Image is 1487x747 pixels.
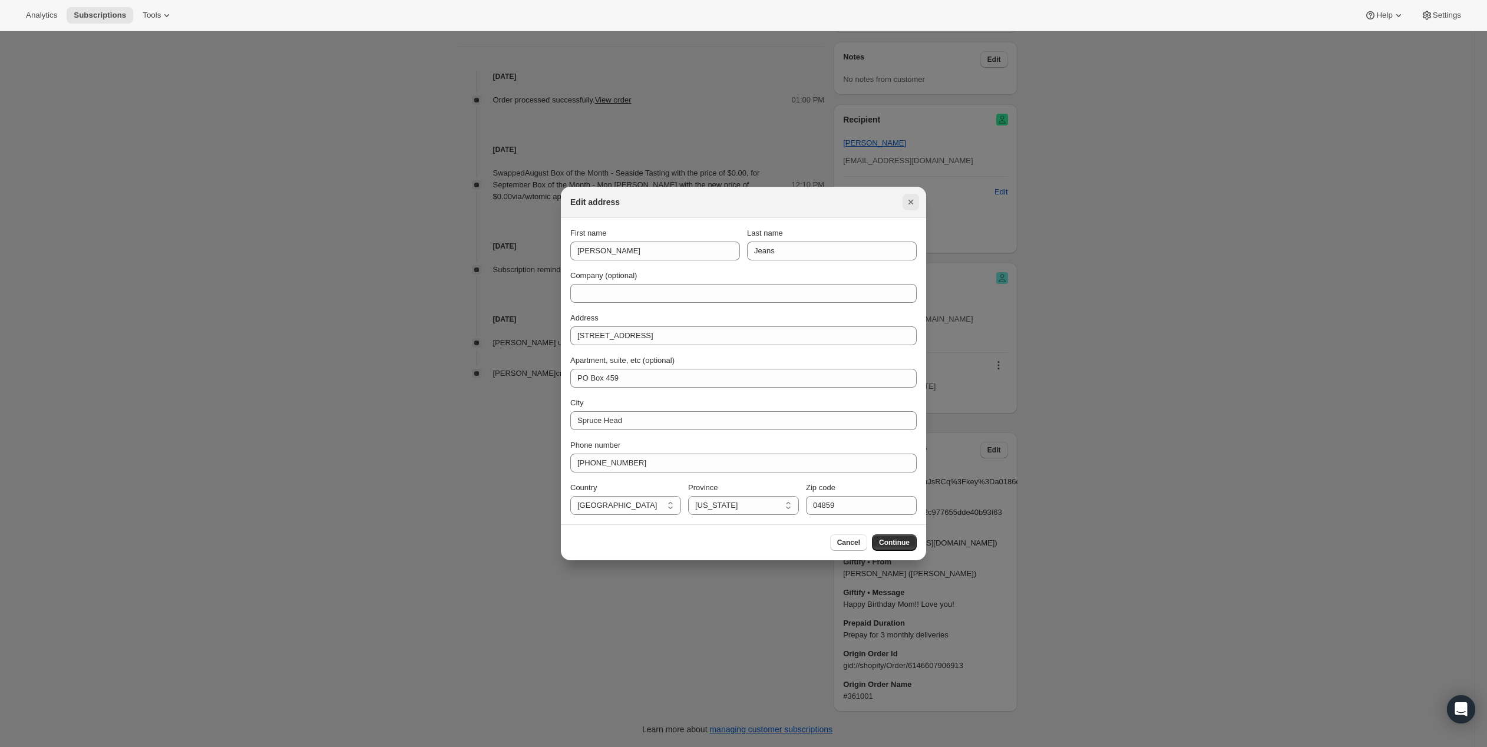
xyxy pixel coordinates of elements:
span: Address [570,313,599,322]
span: Country [570,483,597,492]
button: Settings [1414,7,1468,24]
span: Help [1376,11,1392,20]
button: Subscriptions [67,7,133,24]
h2: Edit address [570,196,620,208]
button: Close [903,194,919,210]
span: Cancel [837,538,860,547]
button: Analytics [19,7,64,24]
span: Settings [1433,11,1461,20]
span: Subscriptions [74,11,126,20]
button: Help [1357,7,1411,24]
span: Phone number [570,441,620,449]
span: Tools [143,11,161,20]
button: Cancel [830,534,867,551]
span: Analytics [26,11,57,20]
button: Tools [136,7,180,24]
span: Zip code [806,483,835,492]
div: Open Intercom Messenger [1447,695,1475,723]
button: Continue [872,534,917,551]
span: First name [570,229,606,237]
span: Apartment, suite, etc (optional) [570,356,675,365]
span: Province [688,483,718,492]
span: Continue [879,538,910,547]
span: Company (optional) [570,271,637,280]
span: Last name [747,229,783,237]
span: City [570,398,583,407]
